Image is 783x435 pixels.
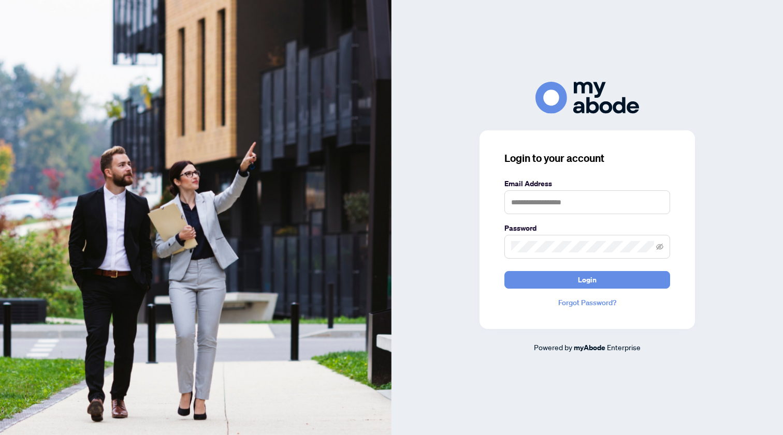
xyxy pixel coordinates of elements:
span: Enterprise [607,342,641,352]
span: Login [578,272,597,288]
a: Forgot Password? [504,297,670,308]
span: Powered by [534,342,572,352]
button: Login [504,271,670,289]
h3: Login to your account [504,151,670,166]
label: Email Address [504,178,670,189]
img: ma-logo [535,82,639,113]
span: eye-invisible [656,243,663,250]
a: myAbode [574,342,605,353]
label: Password [504,222,670,234]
